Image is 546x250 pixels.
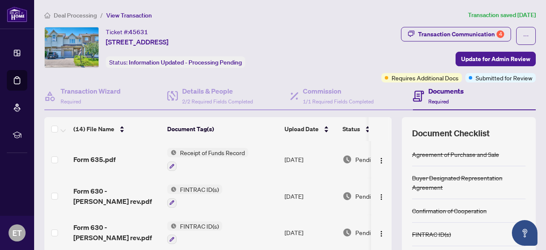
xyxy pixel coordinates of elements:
[355,191,398,201] span: Pending Review
[343,228,352,237] img: Document Status
[167,148,248,171] button: Status IconReceipt of Funds Record
[378,230,385,237] img: Logo
[177,148,248,157] span: Receipt of Funds Record
[476,73,532,82] span: Submitted for Review
[167,221,177,231] img: Status Icon
[428,86,464,96] h4: Documents
[375,226,388,239] button: Logo
[468,10,536,20] article: Transaction saved [DATE]
[461,52,530,66] span: Update for Admin Review
[456,52,536,66] button: Update for Admin Review
[177,185,222,194] span: FINTRAC ID(s)
[355,228,398,237] span: Pending Review
[73,186,160,206] span: Form 630 - [PERSON_NAME] rev.pdf
[418,27,504,41] div: Transaction Communication
[177,221,222,231] span: FINTRAC ID(s)
[343,124,360,134] span: Status
[303,86,374,96] h4: Commission
[106,37,168,47] span: [STREET_ADDRESS]
[281,141,339,178] td: [DATE]
[343,155,352,164] img: Document Status
[106,27,148,37] div: Ticket #:
[167,185,177,194] img: Status Icon
[7,6,27,22] img: logo
[167,148,177,157] img: Status Icon
[428,98,449,105] span: Required
[45,27,99,68] img: IMG-X12238428_1.jpg
[106,12,152,19] span: View Transaction
[167,185,222,208] button: Status IconFINTRAC ID(s)
[73,124,114,134] span: (14) File Name
[281,178,339,215] td: [DATE]
[412,127,490,139] span: Document Checklist
[378,194,385,200] img: Logo
[339,117,412,141] th: Status
[375,189,388,203] button: Logo
[412,206,487,215] div: Confirmation of Cooperation
[44,12,50,18] span: home
[182,98,253,105] span: 2/2 Required Fields Completed
[497,30,504,38] div: 4
[392,73,459,82] span: Requires Additional Docs
[412,173,526,192] div: Buyer Designated Representation Agreement
[164,117,281,141] th: Document Tag(s)
[167,221,222,244] button: Status IconFINTRAC ID(s)
[285,124,319,134] span: Upload Date
[106,56,245,68] div: Status:
[61,98,81,105] span: Required
[281,117,339,141] th: Upload Date
[401,27,511,41] button: Transaction Communication4
[303,98,374,105] span: 1/1 Required Fields Completed
[182,86,253,96] h4: Details & People
[343,191,352,201] img: Document Status
[12,227,22,239] span: ET
[412,229,451,239] div: FINTRAC ID(s)
[523,33,529,39] span: ellipsis
[73,154,116,165] span: Form 635.pdf
[378,157,385,164] img: Logo
[355,155,398,164] span: Pending Review
[129,28,148,36] span: 45631
[412,150,499,159] div: Agreement of Purchase and Sale
[70,117,164,141] th: (14) File Name
[73,222,160,243] span: Form 630 - [PERSON_NAME] rev.pdf
[512,220,537,246] button: Open asap
[100,10,103,20] li: /
[54,12,97,19] span: Deal Processing
[129,59,242,66] span: Information Updated - Processing Pending
[61,86,121,96] h4: Transaction Wizard
[375,153,388,166] button: Logo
